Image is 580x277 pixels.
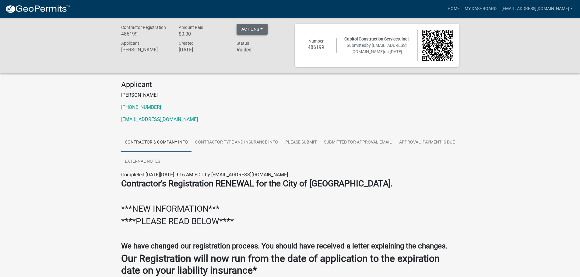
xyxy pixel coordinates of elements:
span: Created [179,41,194,46]
span: Contractor Registration [121,25,166,30]
strong: Our Registration will now run from the date of application to the expiration date on your liabili... [121,253,440,276]
span: Submitted on [DATE] [347,43,407,54]
a: External Notes [121,152,164,171]
button: Actions [237,24,268,35]
a: Approval, payment is due [395,133,459,152]
a: Contractor & Company Info [121,133,192,152]
a: [EMAIL_ADDRESS][DOMAIN_NAME] [499,3,575,15]
span: Capitol Construction Services, Inc | [344,36,409,41]
a: [PHONE_NUMBER] [121,104,161,110]
h6: 486199 [301,44,332,50]
a: Contractor Type and Insurance Info [192,133,282,152]
h4: Applicant [121,80,459,89]
img: QR code [422,30,453,61]
a: Home [445,3,462,15]
strong: Voided [237,47,251,53]
span: Applicant [121,41,139,46]
h6: [DATE] [179,47,227,53]
span: Completed [DATE][DATE] 9:16 AM EDT by [EMAIL_ADDRESS][DOMAIN_NAME] [121,172,288,178]
span: Amount Paid [179,25,203,30]
a: My Dashboard [462,3,499,15]
h6: $0.00 [179,31,227,37]
strong: We have changed our registration process. You should have received a letter explaining the changes. [121,242,447,250]
span: Number [308,39,324,43]
h6: 486199 [121,31,170,37]
span: Status [237,41,249,46]
a: SUBMITTED FOR APPROVAL EMAIL [320,133,395,152]
a: Please Submit [282,133,320,152]
a: [EMAIL_ADDRESS][DOMAIN_NAME] [121,116,198,122]
strong: Contractor's Registration RENEWAL for the City of [GEOGRAPHIC_DATA]. [121,178,393,189]
p: [PERSON_NAME] [121,92,459,99]
h6: [PERSON_NAME] [121,47,170,53]
span: by [EMAIL_ADDRESS][DOMAIN_NAME] [351,43,407,54]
